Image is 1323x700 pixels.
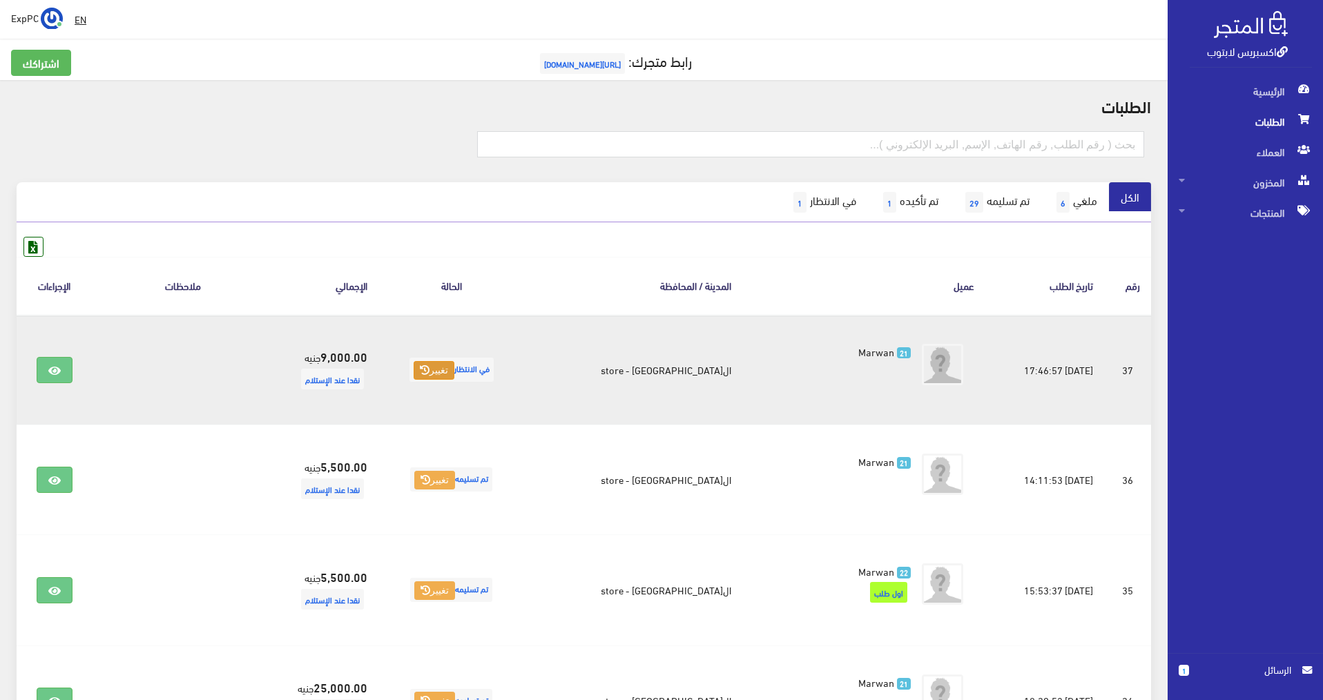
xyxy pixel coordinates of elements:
td: جنيه [275,534,378,645]
a: تم تسليمه29 [950,182,1041,222]
th: اﻹجمالي [275,257,378,314]
th: عميل [742,257,985,314]
span: Marwan [858,672,894,692]
td: 37 [1104,315,1152,425]
a: العملاء [1168,137,1323,167]
a: المخزون [1168,167,1323,197]
img: avatar.png [922,563,963,605]
input: بحث ( رقم الطلب, رقم الهاتف, الإسم, البريد اﻹلكتروني )... [477,131,1145,157]
button: تغيير [414,361,454,380]
a: رابط متجرك:[URL][DOMAIN_NAME] [537,48,692,73]
a: اكسبريس لابتوب [1207,41,1288,61]
th: المدينة / المحافظة [525,257,742,314]
span: ExpPC [11,9,39,26]
span: 1 [793,192,807,213]
span: المنتجات [1179,197,1312,228]
span: Marwan [858,561,894,581]
th: ملاحظات [92,257,274,314]
strong: 25,000.00 [313,678,367,696]
td: [DATE] 15:53:37 [985,534,1103,645]
img: avatar.png [922,454,963,495]
span: 22 [897,567,911,579]
span: [URL][DOMAIN_NAME] [540,53,625,74]
span: المخزون [1179,167,1312,197]
img: . [1214,11,1288,38]
td: [DATE] 17:46:57 [985,315,1103,425]
a: 1 الرسائل [1179,662,1312,692]
td: جنيه [275,315,378,425]
span: 6 [1056,192,1070,213]
img: avatar.png [922,344,963,385]
td: جنيه [275,425,378,534]
a: ... ExpPC [11,7,63,29]
a: اشتراكك [11,50,71,76]
span: 21 [897,347,911,359]
span: 29 [965,192,983,213]
a: 21 Marwan [764,674,911,690]
a: الرئيسية [1168,76,1323,106]
span: اول طلب [870,582,907,603]
span: 1 [1179,665,1189,676]
button: تغيير [414,471,455,490]
a: EN [69,7,92,32]
span: في الانتظار [409,358,494,382]
td: ال[GEOGRAPHIC_DATA] - store [525,534,742,645]
td: 35 [1104,534,1152,645]
button: تغيير [414,581,455,601]
a: 21 Marwan [764,454,911,469]
td: [DATE] 14:11:53 [985,425,1103,534]
a: في الانتظار1 [778,182,868,222]
span: العملاء [1179,137,1312,167]
img: ... [41,8,63,30]
span: 21 [897,678,911,690]
span: الرسائل [1200,662,1291,677]
th: رقم [1104,257,1152,314]
strong: 9,000.00 [320,347,367,365]
th: الإجراءات [17,257,92,314]
a: المنتجات [1168,197,1323,228]
td: ال[GEOGRAPHIC_DATA] - store [525,315,742,425]
iframe: Drift Widget Chat Controller [17,605,69,658]
td: 36 [1104,425,1152,534]
th: الحالة [378,257,525,314]
span: Marwan [858,451,894,471]
span: Marwan [858,342,894,361]
span: 21 [897,457,911,469]
span: نقدا عند الإستلام [301,369,364,389]
h2: الطلبات [17,97,1151,115]
span: نقدا عند الإستلام [301,589,364,610]
span: نقدا عند الإستلام [301,478,364,499]
th: تاريخ الطلب [985,257,1103,314]
td: ال[GEOGRAPHIC_DATA] - store [525,425,742,534]
span: 1 [883,192,896,213]
strong: 5,500.00 [320,457,367,475]
u: EN [75,10,86,28]
strong: 5,500.00 [320,567,367,585]
span: تم تسليمه [410,467,492,492]
span: تم تسليمه [410,578,492,602]
a: تم تأكيده1 [868,182,950,222]
a: ملغي6 [1041,182,1109,222]
a: الطلبات [1168,106,1323,137]
a: 21 Marwan [764,344,911,359]
a: 22 Marwan [764,563,911,579]
a: الكل [1109,182,1151,211]
span: الرئيسية [1179,76,1312,106]
span: الطلبات [1179,106,1312,137]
